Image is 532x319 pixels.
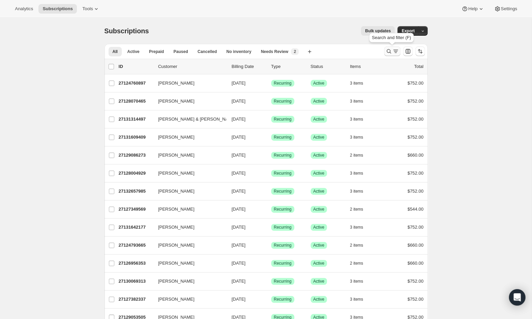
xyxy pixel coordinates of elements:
[154,186,222,197] button: [PERSON_NAME]
[509,289,525,305] div: Open Intercom Messenger
[313,135,325,140] span: Active
[127,49,139,54] span: Active
[408,189,423,194] span: $752.00
[119,241,423,250] div: 27124793665[PERSON_NAME][DATE]SuccessRecurringSuccessActive2 items$660.00
[313,243,325,248] span: Active
[313,171,325,176] span: Active
[384,47,400,56] button: Search and filter results
[350,81,363,86] span: 3 items
[173,49,188,54] span: Paused
[198,49,217,54] span: Cancelled
[274,171,292,176] span: Recurring
[232,153,246,158] span: [DATE]
[154,294,222,305] button: [PERSON_NAME]
[154,78,222,89] button: [PERSON_NAME]
[401,28,414,34] span: Export
[350,78,371,88] button: 3 items
[408,225,423,230] span: $752.00
[313,189,325,194] span: Active
[158,242,195,249] span: [PERSON_NAME]
[408,135,423,140] span: $752.00
[119,277,423,286] div: 27130069313[PERSON_NAME][DATE]SuccessRecurringSuccessActive3 items$752.00
[408,207,423,212] span: $544.00
[158,98,195,105] span: [PERSON_NAME]
[154,96,222,107] button: [PERSON_NAME]
[158,170,195,177] span: [PERSON_NAME]
[408,297,423,302] span: $752.00
[154,276,222,287] button: [PERSON_NAME]
[78,4,104,14] button: Tools
[232,117,246,122] span: [DATE]
[415,47,425,56] button: Sort the results
[119,296,153,303] p: 27127382337
[119,96,423,106] div: 27128070465[PERSON_NAME][DATE]SuccessRecurringSuccessActive3 items$752.00
[119,259,423,268] div: 27126956353[PERSON_NAME][DATE]SuccessRecurringSuccessActive2 items$660.00
[350,99,363,104] span: 3 items
[350,295,371,304] button: 3 items
[232,207,246,212] span: [DATE]
[119,132,423,142] div: 27131609409[PERSON_NAME][DATE]SuccessRecurringSuccessActive3 items$752.00
[104,27,149,35] span: Subscriptions
[350,189,363,194] span: 3 items
[154,240,222,251] button: [PERSON_NAME]
[119,134,153,141] p: 27131609409
[119,188,153,195] p: 27132657985
[365,28,390,34] span: Bulk updates
[350,223,371,232] button: 3 items
[304,47,315,56] button: Create new view
[119,295,423,304] div: 27127382337[PERSON_NAME][DATE]SuccessRecurringSuccessActive3 items$752.00
[119,187,423,196] div: 27132657985[PERSON_NAME][DATE]SuccessRecurringSuccessActive3 items$752.00
[158,116,236,123] span: [PERSON_NAME] & [PERSON_NAME]
[158,296,195,303] span: [PERSON_NAME]
[119,80,153,87] p: 27124760897
[119,78,423,88] div: 27124760897[PERSON_NAME][DATE]SuccessRecurringSuccessActive3 items$752.00
[232,171,246,176] span: [DATE]
[408,243,423,248] span: $660.00
[313,297,325,302] span: Active
[408,117,423,122] span: $752.00
[274,99,292,104] span: Recurring
[274,297,292,302] span: Recurring
[119,170,153,177] p: 27128004929
[408,279,423,284] span: $752.00
[158,134,195,141] span: [PERSON_NAME]
[274,225,292,230] span: Recurring
[119,205,423,214] div: 27127349569[PERSON_NAME][DATE]SuccessRecurringSuccessActive2 items$544.00
[350,117,363,122] span: 3 items
[350,96,371,106] button: 3 items
[350,205,371,214] button: 2 items
[350,277,371,286] button: 3 items
[350,243,363,248] span: 2 items
[226,49,251,54] span: No inventory
[82,6,93,12] span: Tools
[158,206,195,213] span: [PERSON_NAME]
[232,225,246,230] span: [DATE]
[119,224,153,231] p: 27131642177
[350,187,371,196] button: 3 items
[350,132,371,142] button: 3 items
[350,114,371,124] button: 3 items
[158,224,195,231] span: [PERSON_NAME]
[158,63,226,70] p: Customer
[274,189,292,194] span: Recurring
[408,81,423,86] span: $752.00
[294,49,296,54] span: 2
[232,243,246,248] span: [DATE]
[119,169,423,178] div: 27128004929[PERSON_NAME][DATE]SuccessRecurringSuccessActive3 items$752.00
[408,261,423,266] span: $660.00
[11,4,37,14] button: Analytics
[490,4,521,14] button: Settings
[408,171,423,176] span: $752.00
[38,4,77,14] button: Subscriptions
[119,114,423,124] div: 27131314497[PERSON_NAME] & [PERSON_NAME][DATE]SuccessRecurringSuccessActive3 items$752.00
[414,63,423,70] p: Total
[119,63,153,70] p: ID
[274,261,292,266] span: Recurring
[350,150,371,160] button: 2 items
[350,153,363,158] span: 2 items
[313,225,325,230] span: Active
[113,49,118,54] span: All
[119,260,153,267] p: 27126956353
[313,99,325,104] span: Active
[154,168,222,179] button: [PERSON_NAME]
